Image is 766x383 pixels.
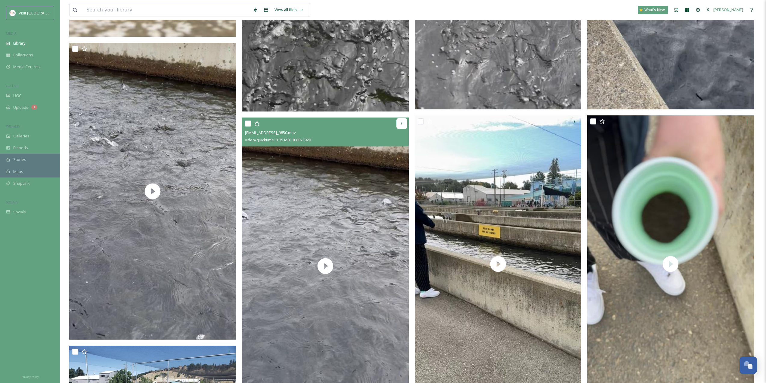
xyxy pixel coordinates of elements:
span: SOCIALS [6,200,18,204]
button: Open Chat [740,356,757,374]
input: Search your library [83,3,250,17]
span: video/quicktime | 3.75 MB | 1080 x 1920 [245,137,311,143]
span: [PERSON_NAME] [713,7,743,12]
span: Galleries [13,133,29,139]
span: Media Centres [13,64,40,70]
span: Maps [13,169,23,174]
span: SnapLink [13,181,30,186]
a: Privacy Policy [21,373,39,380]
a: View all files [271,4,307,16]
span: Library [13,40,25,46]
span: COLLECT [6,83,19,88]
span: MEDIA [6,31,17,36]
span: Socials [13,209,26,215]
a: [PERSON_NAME] [703,4,746,16]
span: [EMAIL_ADDRESS]_9850.mov [245,130,296,135]
span: Uploads [13,105,28,110]
span: UGC [13,93,21,99]
div: 1 [31,105,37,110]
img: thumbnail [69,43,236,340]
img: images.png [10,10,16,16]
span: Stories [13,157,26,162]
span: Embeds [13,145,28,151]
span: Visit [GEOGRAPHIC_DATA][PERSON_NAME] [19,10,95,16]
a: What's New [638,6,668,14]
span: Privacy Policy [21,375,39,379]
span: Collections [13,52,33,58]
span: WIDGETS [6,124,20,128]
